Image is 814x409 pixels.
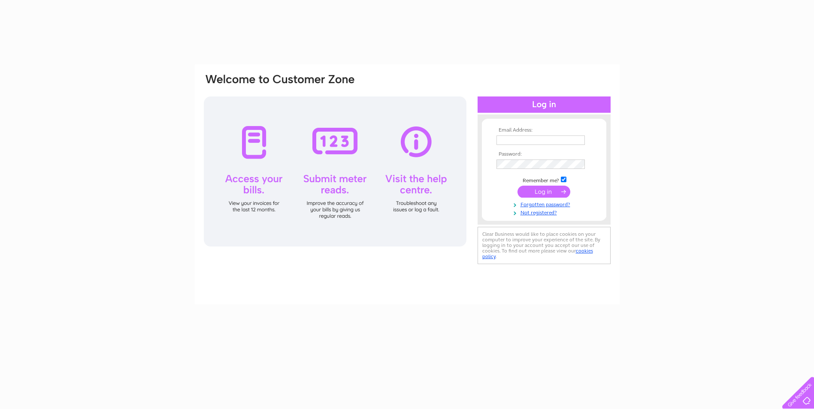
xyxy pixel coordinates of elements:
[494,175,594,184] td: Remember me?
[494,151,594,157] th: Password:
[496,200,594,208] a: Forgotten password?
[517,186,570,198] input: Submit
[494,127,594,133] th: Email Address:
[478,227,611,264] div: Clear Business would like to place cookies on your computer to improve your experience of the sit...
[482,248,593,259] a: cookies policy
[496,208,594,216] a: Not registered?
